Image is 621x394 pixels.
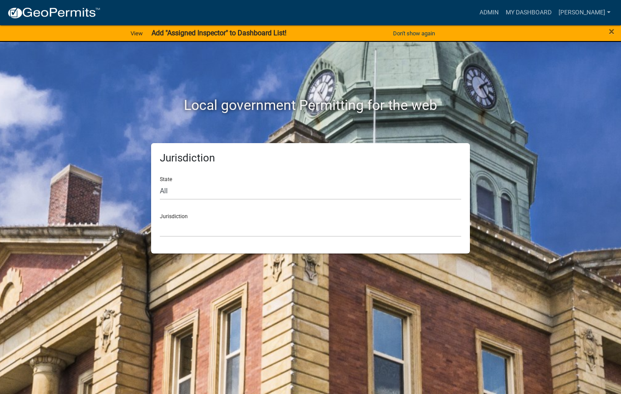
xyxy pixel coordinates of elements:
[502,4,555,21] a: My Dashboard
[555,4,614,21] a: [PERSON_NAME]
[68,97,553,113] h2: Local government Permitting for the web
[152,29,286,37] strong: Add "Assigned Inspector" to Dashboard List!
[476,4,502,21] a: Admin
[609,25,614,38] span: ×
[390,26,438,41] button: Don't show again
[127,26,146,41] a: View
[160,152,461,164] h5: Jurisdiction
[609,26,614,37] button: Close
